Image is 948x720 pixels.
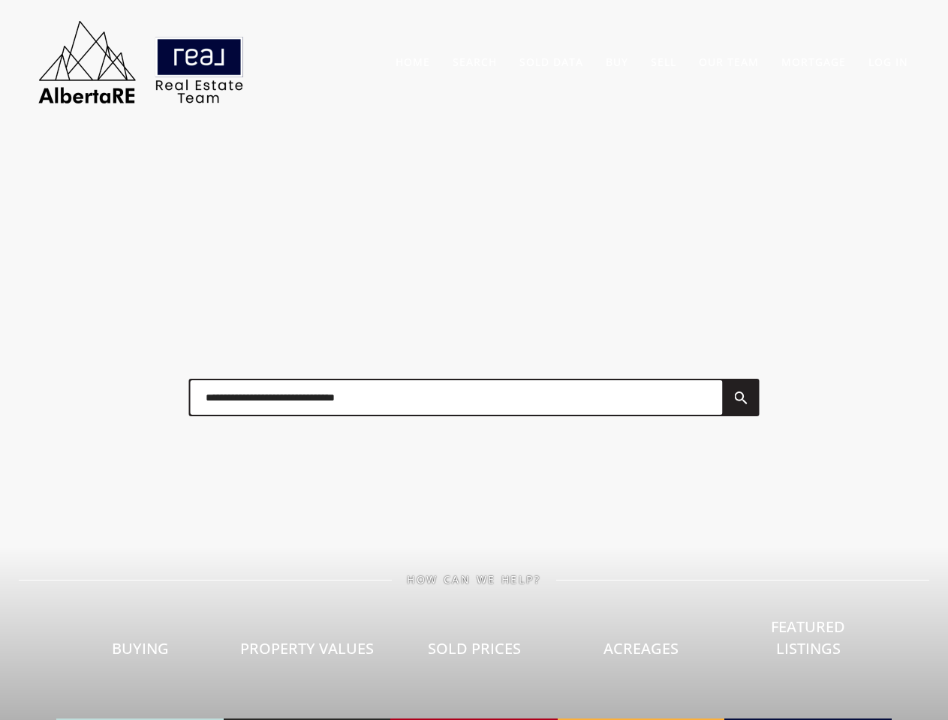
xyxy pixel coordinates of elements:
[240,638,374,658] span: Property Values
[56,586,224,720] a: Buying
[771,616,845,658] span: Featured Listings
[699,55,759,69] a: Our Team
[112,638,169,658] span: Buying
[428,638,521,658] span: Sold Prices
[29,15,254,109] img: AlbertaRE Real Estate Team | Real Broker
[606,55,628,69] a: Buy
[724,564,892,720] a: Featured Listings
[603,638,679,658] span: Acreages
[868,55,908,69] a: Log In
[396,55,430,69] a: Home
[224,586,391,720] a: Property Values
[651,55,676,69] a: Sell
[558,586,725,720] a: Acreages
[519,55,583,69] a: Sold Data
[781,55,846,69] a: Mortgage
[390,586,558,720] a: Sold Prices
[453,55,497,69] a: Search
